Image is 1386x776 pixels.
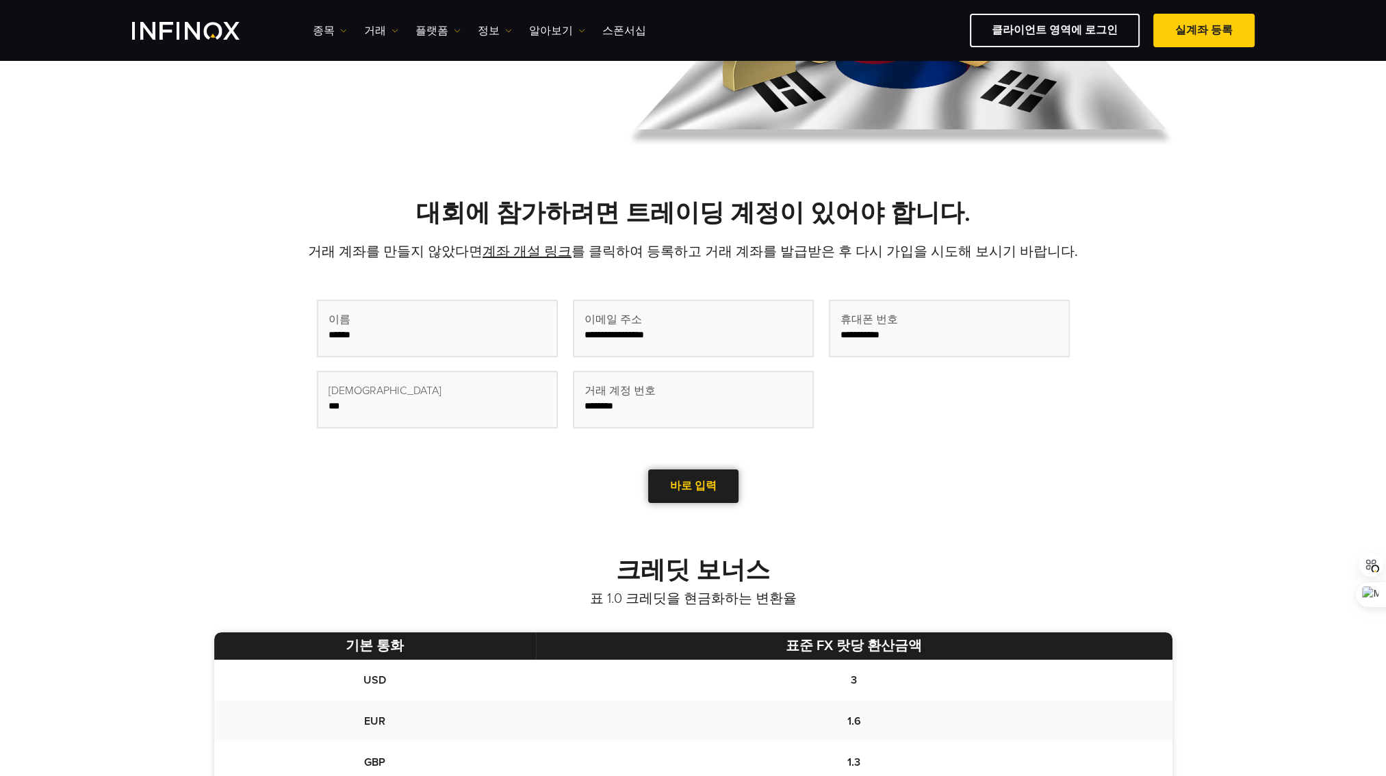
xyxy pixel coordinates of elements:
td: 3 [536,660,1172,701]
a: INFINOX Logo [132,22,272,40]
span: 이메일 주소 [585,311,642,328]
a: 정보 [478,23,512,39]
a: 실계좌 등록 [1153,14,1255,47]
th: 표준 FX 랏당 환산금액 [536,632,1172,660]
a: 계좌 개설 링크 [483,244,572,260]
span: [DEMOGRAPHIC_DATA] [329,383,441,399]
th: 기본 통화 [214,632,537,660]
a: 알아보기 [529,23,585,39]
p: 표 1.0 크레딧을 현금화하는 변환율 [214,589,1172,608]
td: EUR [214,701,537,742]
p: 거래 계좌를 만들지 않았다면 를 클릭하여 등록하고 거래 계좌를 발급받은 후 다시 가입을 시도해 보시기 바랍니다. [214,242,1172,261]
span: 이름 [329,311,350,328]
a: 거래 [364,23,398,39]
a: 종목 [313,23,347,39]
a: 스폰서십 [602,23,646,39]
span: 거래 계정 번호 [585,383,656,399]
a: 플랫폼 [415,23,461,39]
strong: 크레딧 보너스 [616,556,770,585]
strong: 대회에 참가하려면 트레이딩 계정이 있어야 합니다. [416,198,971,228]
a: 클라이언트 영역에 로그인 [970,14,1140,47]
span: 휴대폰 번호 [840,311,898,328]
td: 1.6 [536,701,1172,742]
a: 바로 입력 [648,469,739,503]
td: USD [214,660,537,701]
